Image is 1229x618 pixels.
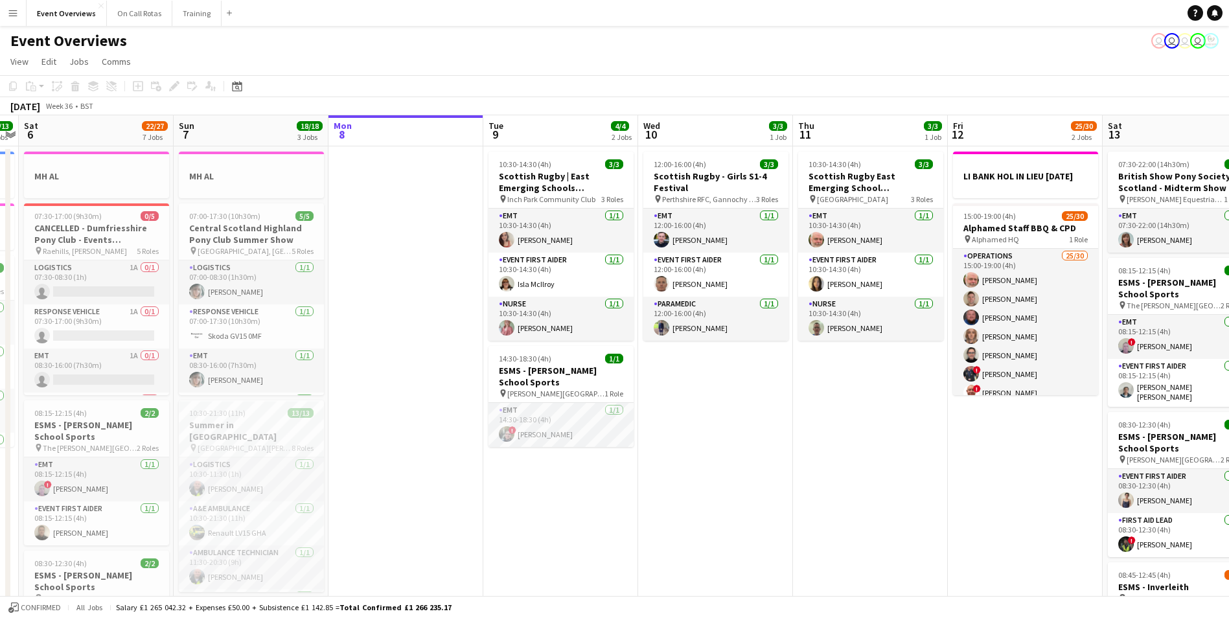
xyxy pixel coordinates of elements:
div: [DATE] [10,100,40,113]
h3: LI BANK HOL IN LIEU [DATE] [953,170,1098,182]
div: 2 Jobs [612,132,632,142]
app-job-card: 08:15-12:15 (4h)2/2ESMS - [PERSON_NAME] School Sports The [PERSON_NAME][GEOGRAPHIC_DATA]2 RolesEM... [24,400,169,545]
app-job-card: LI BANK HOL IN LIEU [DATE] [953,152,1098,198]
app-job-card: 10:30-14:30 (4h)3/3Scottish Rugby East Emerging School Championships | Meggetland [GEOGRAPHIC_DAT... [798,152,943,341]
span: 08:15-12:15 (4h) [1118,266,1171,275]
app-card-role: EMT1/108:15-12:15 (4h)![PERSON_NAME] [24,457,169,501]
span: ! [509,426,516,434]
app-user-avatar: Operations Team [1164,33,1180,49]
app-user-avatar: Operations Team [1190,33,1206,49]
app-job-card: 14:30-18:30 (4h)1/1ESMS - [PERSON_NAME] School Sports [PERSON_NAME][GEOGRAPHIC_DATA]1 RoleEMT1/11... [488,346,634,447]
app-job-card: 07:30-17:00 (9h30m)0/5CANCELLED - Dumfriesshire Pony Club - Events [GEOGRAPHIC_DATA] Raehills, [P... [24,203,169,395]
span: 13 [1106,127,1122,142]
span: 2/2 [141,408,159,418]
a: View [5,53,34,70]
span: 2 Roles [137,593,159,603]
span: Confirmed [21,603,61,612]
h3: Summer in [GEOGRAPHIC_DATA] [179,419,324,442]
span: 07:30-22:00 (14h30m) [1118,159,1189,169]
app-card-role: EMT1/110:30-14:30 (4h)[PERSON_NAME] [798,209,943,253]
app-card-role: Nurse1/110:30-14:30 (4h)[PERSON_NAME] [488,297,634,341]
span: Week 36 [43,101,75,111]
span: 22/27 [142,121,168,131]
span: Sat [1108,120,1122,132]
h3: Scottish Rugby East Emerging School Championships | Meggetland [798,170,943,194]
span: Sat [24,120,38,132]
span: 2 Roles [137,443,159,453]
app-card-role: EMT1A0/108:30-16:00 (7h30m) [24,349,169,393]
app-card-role: Logistics1A0/107:30-08:30 (1h) [24,260,169,304]
div: 07:00-17:30 (10h30m)5/5Central Scotland Highland Pony Club Summer Show [GEOGRAPHIC_DATA], [GEOGRA... [179,203,324,395]
span: 25/30 [1071,121,1097,131]
h3: MH AL [24,170,169,182]
h3: Central Scotland Highland Pony Club Summer Show [179,222,324,246]
span: ! [1128,536,1136,544]
div: 1 Job [925,132,941,142]
span: 10:30-14:30 (4h) [499,159,551,169]
span: Comms [102,56,131,67]
span: 10:30-21:30 (11h) [189,408,246,418]
app-card-role: Event First Aider1/112:00-16:00 (4h)[PERSON_NAME] [643,253,788,297]
app-card-role: EMT1/108:30-16:00 (7h30m)[PERSON_NAME] [179,349,324,393]
span: 1 Role [1069,235,1088,244]
span: 3/3 [769,121,787,131]
h3: Scottish Rugby | East Emerging Schools Championships | [GEOGRAPHIC_DATA] [488,170,634,194]
span: [PERSON_NAME][GEOGRAPHIC_DATA] [43,593,137,603]
span: 5 Roles [292,246,314,256]
span: 3/3 [760,159,778,169]
span: 25/30 [1062,211,1088,221]
a: Comms [97,53,136,70]
span: 12 [951,127,963,142]
span: Alphamed HQ [972,235,1019,244]
span: 8 [332,127,352,142]
app-job-card: MH AL [24,152,169,198]
span: 5/5 [295,211,314,221]
h3: ESMS - [PERSON_NAME] School Sports [488,365,634,388]
span: 5 Roles [137,246,159,256]
span: Mon [334,120,352,132]
span: 10 [641,127,660,142]
a: Jobs [64,53,94,70]
span: All jobs [74,602,105,612]
app-job-card: 10:30-21:30 (11h)13/13Summer in [GEOGRAPHIC_DATA] [GEOGRAPHIC_DATA][PERSON_NAME], [GEOGRAPHIC_DAT... [179,400,324,592]
app-job-card: MH AL [179,152,324,198]
span: Total Confirmed £1 266 235.17 [339,602,452,612]
span: 08:30-12:30 (4h) [34,558,87,568]
div: BST [80,101,93,111]
div: 2 Jobs [1072,132,1096,142]
span: 08:15-12:15 (4h) [34,408,87,418]
span: 13/13 [288,408,314,418]
div: 10:30-14:30 (4h)3/3Scottish Rugby | East Emerging Schools Championships | [GEOGRAPHIC_DATA] Inch ... [488,152,634,341]
app-card-role: EMT1/112:00-16:00 (4h)[PERSON_NAME] [643,209,788,253]
span: 3 Roles [756,194,778,204]
span: View [10,56,29,67]
button: Event Overviews [27,1,107,26]
h3: Scottish Rugby - Girls S1-4 Festival [643,170,788,194]
app-card-role: Ambulance Technician1/111:30-20:30 (9h)[PERSON_NAME] [179,545,324,589]
span: ! [1128,338,1136,346]
h3: ESMS - [PERSON_NAME] School Sports [24,569,169,593]
app-card-role: EMT1/110:30-14:30 (4h)[PERSON_NAME] [488,209,634,253]
app-user-avatar: Jackie Tolland [1151,33,1167,49]
span: 3/3 [605,159,623,169]
span: Thu [798,120,814,132]
span: 15:00-19:00 (4h) [963,211,1016,221]
h3: MH AL [179,170,324,182]
app-user-avatar: Operations Manager [1203,33,1219,49]
span: Inch Park Community Club [507,194,595,204]
span: ! [973,366,981,374]
button: Training [172,1,222,26]
app-card-role: Event First Aider1/110:30-14:30 (4h)[PERSON_NAME] [798,253,943,297]
app-card-role: Response Vehicle1/107:00-17:30 (10h30m)Skoda GV15 0MF [179,304,324,349]
span: 10:30-14:30 (4h) [809,159,861,169]
span: 9 [487,127,503,142]
span: 6 [22,127,38,142]
span: ! [973,385,981,393]
span: Wed [643,120,660,132]
span: 07:30-17:00 (9h30m) [34,211,102,221]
